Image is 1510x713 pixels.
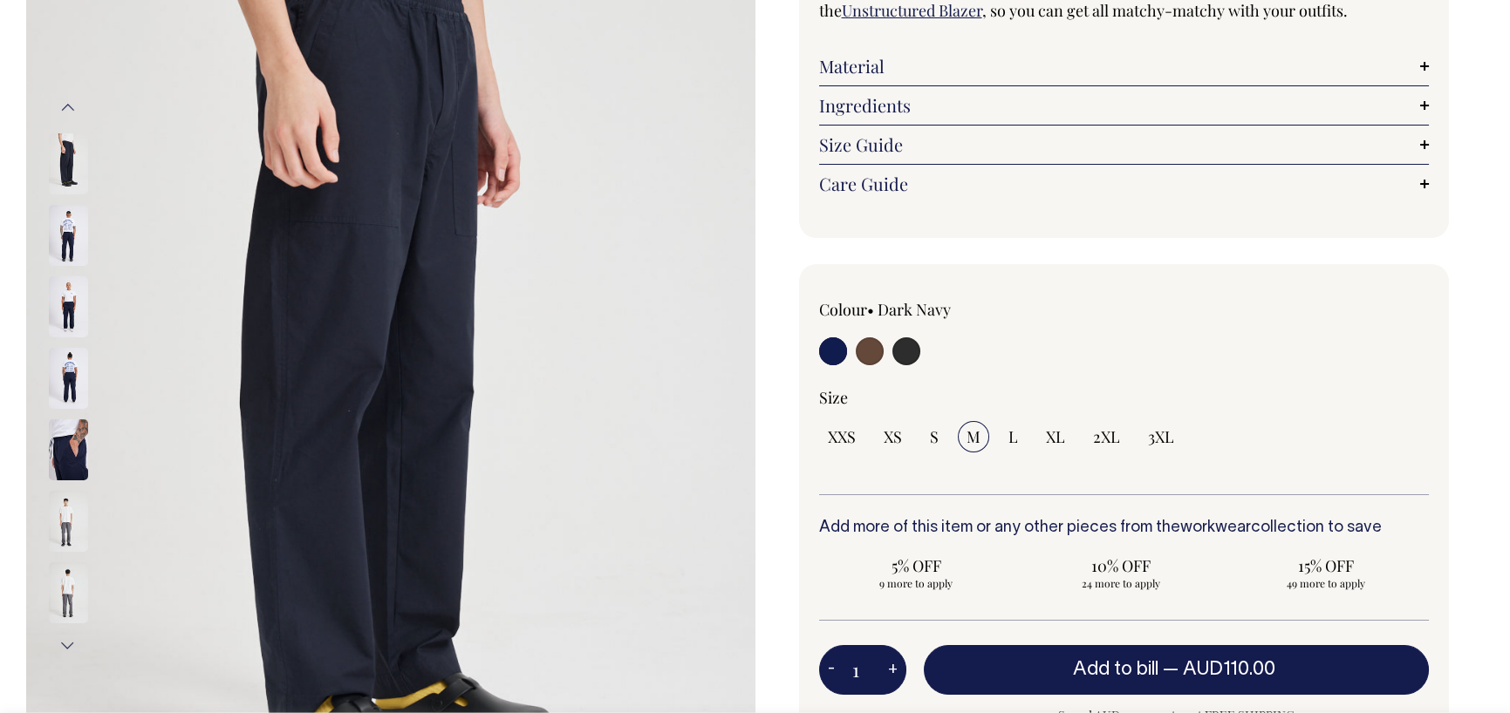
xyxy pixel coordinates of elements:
[1008,426,1018,447] span: L
[1033,555,1210,576] span: 10% OFF
[819,299,1063,320] div: Colour
[49,419,88,480] img: dark-navy
[1000,421,1027,452] input: L
[819,95,1430,116] a: Ingredients
[930,426,939,447] span: S
[819,387,1430,408] div: Size
[875,421,911,452] input: XS
[1163,661,1280,678] span: —
[1183,661,1275,678] span: AUD110.00
[49,562,88,623] img: charcoal
[1073,661,1158,678] span: Add to bill
[819,421,864,452] input: XXS
[49,133,88,194] img: dark-navy
[1046,426,1065,447] span: XL
[1180,520,1251,535] a: workwear
[1033,576,1210,590] span: 24 more to apply
[958,421,989,452] input: M
[921,421,947,452] input: S
[819,134,1430,155] a: Size Guide
[1229,550,1424,595] input: 15% OFF 49 more to apply
[884,426,902,447] span: XS
[55,88,81,127] button: Previous
[49,276,88,337] img: dark-navy
[828,576,1005,590] span: 9 more to apply
[1037,421,1074,452] input: XL
[867,299,874,320] span: •
[49,491,88,552] img: charcoal
[819,56,1430,77] a: Material
[878,299,951,320] label: Dark Navy
[1084,421,1129,452] input: 2XL
[819,653,844,688] button: -
[1238,576,1415,590] span: 49 more to apply
[819,519,1430,537] h6: Add more of this item or any other pieces from the collection to save
[55,626,81,665] button: Next
[1024,550,1219,595] input: 10% OFF 24 more to apply
[828,426,856,447] span: XXS
[1238,555,1415,576] span: 15% OFF
[1093,426,1120,447] span: 2XL
[924,645,1430,694] button: Add to bill —AUD110.00
[819,173,1430,194] a: Care Guide
[49,205,88,266] img: dark-navy
[967,426,980,447] span: M
[819,550,1014,595] input: 5% OFF 9 more to apply
[1139,421,1183,452] input: 3XL
[49,348,88,409] img: dark-navy
[1148,426,1174,447] span: 3XL
[879,653,906,688] button: +
[828,555,1005,576] span: 5% OFF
